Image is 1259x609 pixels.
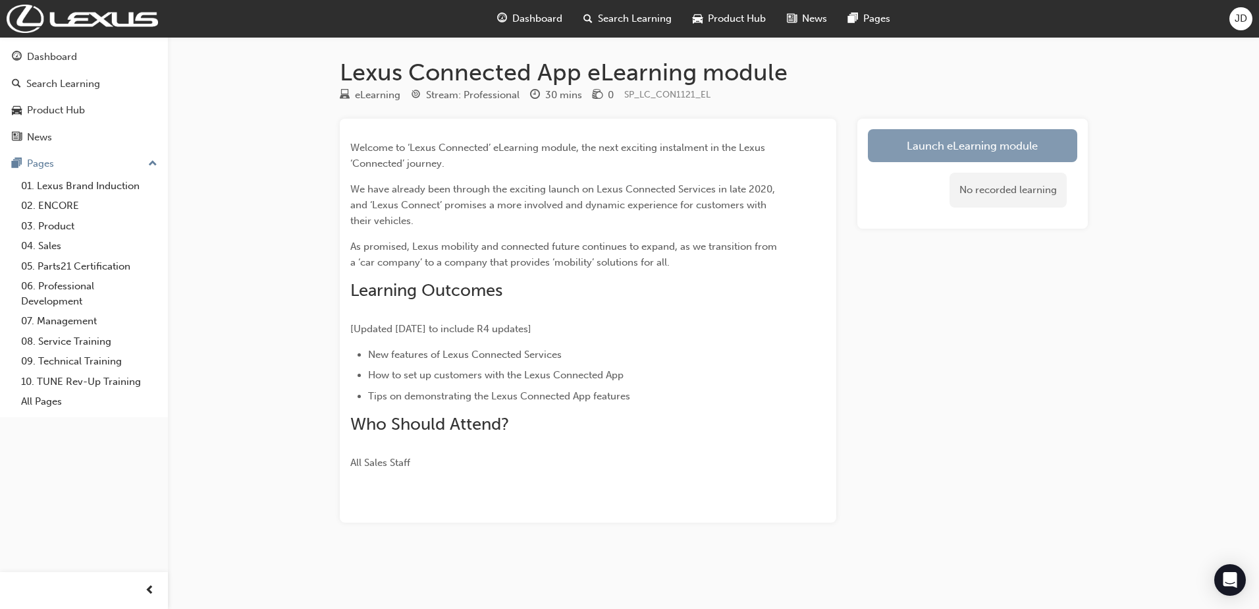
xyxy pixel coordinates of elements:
span: All Sales Staff [350,457,410,469]
span: news-icon [787,11,797,27]
span: search-icon [583,11,593,27]
button: DashboardSearch LearningProduct HubNews [5,42,163,152]
span: news-icon [12,132,22,144]
span: News [802,11,827,26]
span: Tips on demonstrating the Lexus Connected App features [368,390,630,402]
a: 07. Management [16,311,163,332]
div: eLearning [355,88,400,103]
div: Search Learning [26,76,100,92]
div: Price [593,87,614,103]
div: Type [340,87,400,103]
a: search-iconSearch Learning [573,5,682,32]
div: Product Hub [27,103,85,118]
div: Open Intercom Messenger [1214,564,1246,596]
div: 0 [608,88,614,103]
span: Welcome to ‘Lexus Connected’ eLearning module, the next exciting instalment in the Lexus ‘Connect... [350,142,768,169]
span: search-icon [12,78,21,90]
a: 10. TUNE Rev-Up Training [16,372,163,392]
div: Stream [411,87,520,103]
div: Pages [27,156,54,171]
a: 02. ENCORE [16,196,163,216]
span: We have already been through the exciting launch on Lexus Connected Services in late 2020, and ‘L... [350,183,778,227]
a: 03. Product [16,216,163,237]
span: prev-icon [145,583,155,599]
h1: Lexus Connected App eLearning module [340,58,1088,87]
div: News [27,130,52,145]
span: pages-icon [848,11,858,27]
span: Learning Outcomes [350,280,502,301]
button: JD [1229,7,1252,30]
span: Learning resource code [624,89,710,100]
a: news-iconNews [776,5,838,32]
a: Dashboard [5,45,163,69]
span: guage-icon [12,51,22,63]
a: 08. Service Training [16,332,163,352]
img: Trak [7,5,158,33]
a: Product Hub [5,98,163,123]
span: Search Learning [598,11,672,26]
a: 04. Sales [16,236,163,256]
div: Dashboard [27,49,77,65]
span: Who Should Attend? [350,414,509,434]
a: Launch eLearning module [868,129,1077,162]
a: 09. Technical Training [16,351,163,372]
div: Stream: Professional [426,88,520,103]
div: Duration [530,87,582,103]
span: car-icon [12,105,22,117]
span: Pages [863,11,890,26]
span: As promised, Lexus mobility and connected future continues to expand, as we transition from a ‘ca... [350,241,780,268]
span: pages-icon [12,158,22,170]
span: JD [1235,11,1247,26]
a: pages-iconPages [838,5,901,32]
span: target-icon [411,90,421,101]
span: How to set up customers with the Lexus Connected App [368,369,624,381]
a: News [5,125,163,150]
div: 30 mins [545,88,582,103]
span: guage-icon [497,11,507,27]
button: Pages [5,152,163,176]
span: Dashboard [512,11,562,26]
a: car-iconProduct Hub [682,5,776,32]
a: Search Learning [5,72,163,96]
div: No recorded learning [950,173,1067,208]
span: New features of Lexus Connected Services [368,349,562,361]
span: car-icon [693,11,703,27]
a: 05. Parts21 Certification [16,256,163,277]
span: up-icon [148,156,157,173]
a: All Pages [16,391,163,412]
a: 06. Professional Development [16,276,163,311]
a: 01. Lexus Brand Induction [16,176,163,196]
a: guage-iconDashboard [487,5,573,32]
span: clock-icon [530,90,540,101]
span: Product Hub [708,11,766,26]
span: learningResourceType_ELEARNING-icon [340,90,350,101]
span: money-icon [593,90,603,101]
span: [Updated [DATE] to include R4 updates] [350,323,531,335]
